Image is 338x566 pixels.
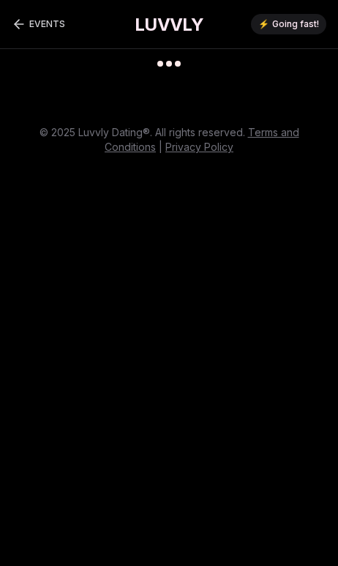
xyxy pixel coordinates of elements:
[258,18,269,30] span: ⚡️
[272,18,319,30] span: Going fast!
[159,141,162,153] span: |
[135,12,203,37] a: LUVVLY
[165,141,233,153] a: Privacy Policy
[135,13,203,37] h1: LUVVLY
[12,10,65,39] a: Back to events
